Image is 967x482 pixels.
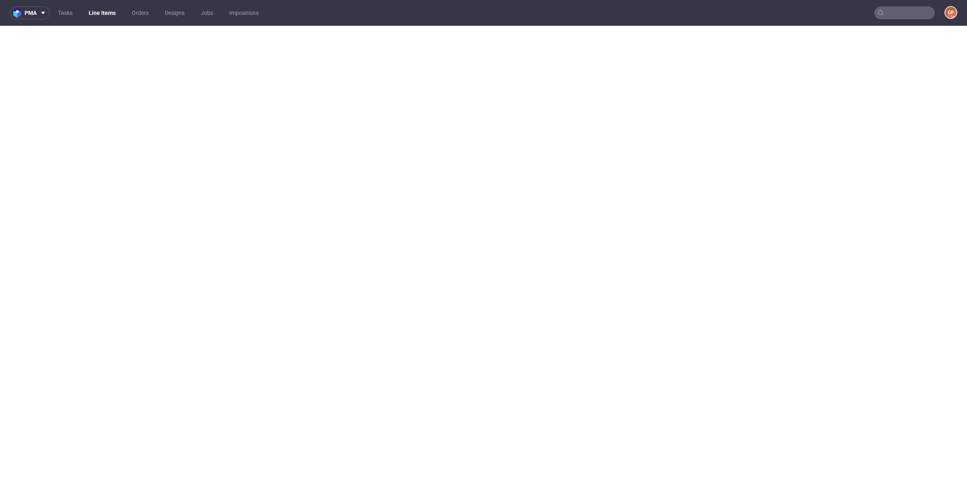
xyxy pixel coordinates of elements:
[25,10,37,16] span: pma
[84,6,120,19] a: Line Items
[945,7,957,18] figcaption: GP
[224,6,264,19] a: Impositions
[196,6,218,19] a: Jobs
[127,6,154,19] a: Orders
[10,6,50,19] button: pma
[160,6,189,19] a: Designs
[53,6,77,19] a: Tasks
[13,8,25,18] img: logo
